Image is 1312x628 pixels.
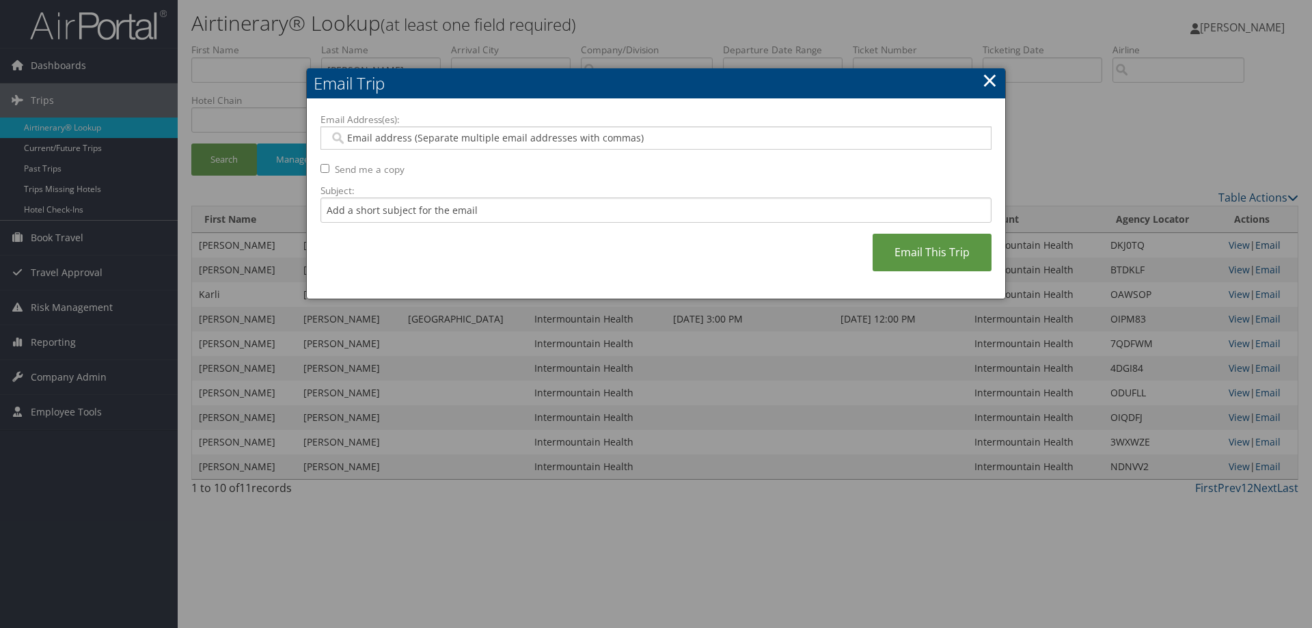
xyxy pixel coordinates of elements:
label: Subject: [320,184,992,197]
label: Email Address(es): [320,113,992,126]
input: Email address (Separate multiple email addresses with commas) [329,131,982,145]
label: Send me a copy [335,163,405,176]
h2: Email Trip [307,68,1005,98]
a: Email This Trip [873,234,992,271]
input: Add a short subject for the email [320,197,992,223]
a: × [982,66,998,94]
